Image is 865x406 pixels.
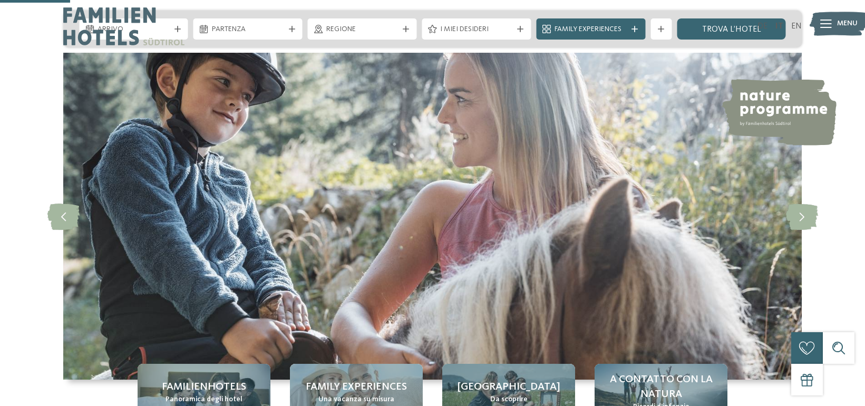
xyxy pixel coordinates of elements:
[791,22,802,31] a: EN
[490,394,528,405] span: Da scoprire
[721,79,837,146] img: nature programme by Familienhotels Südtirol
[837,18,858,29] span: Menu
[458,380,560,394] span: [GEOGRAPHIC_DATA]
[166,394,242,405] span: Panoramica degli hotel
[162,380,246,394] span: Familienhotels
[318,394,394,405] span: Una vacanza su misura
[757,22,767,31] a: DE
[306,380,407,394] span: Family experiences
[63,53,802,380] img: Family hotel Alto Adige: the happy family places!
[605,372,717,402] span: A contatto con la natura
[775,22,783,31] a: IT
